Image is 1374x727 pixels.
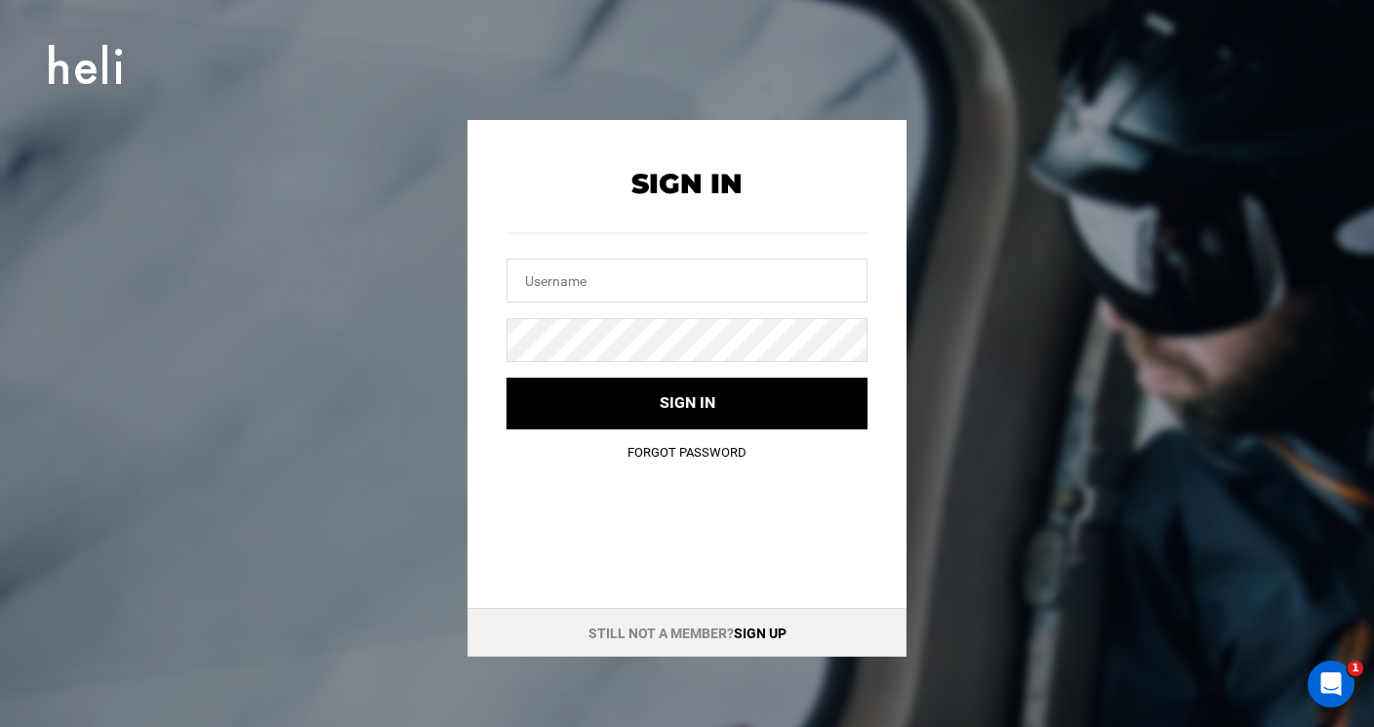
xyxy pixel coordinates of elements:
[734,626,787,641] a: Sign up
[1348,661,1363,676] span: 1
[1308,661,1354,707] iframe: Intercom live chat
[506,259,868,303] input: Username
[506,169,868,199] h2: Sign In
[467,608,907,657] div: Still not a member?
[506,378,868,429] button: Sign in
[627,445,747,460] a: Forgot Password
